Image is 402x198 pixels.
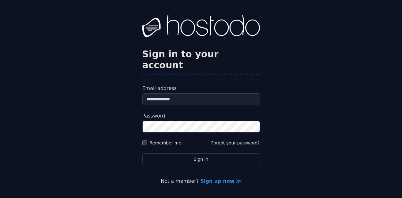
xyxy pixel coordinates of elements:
[200,178,241,184] a: Sign up now ≫
[142,49,260,71] h2: Sign in to your account
[211,140,260,146] button: Forgot your password?
[150,140,182,146] label: Remember me
[142,15,260,39] img: Hostodo
[29,177,373,185] p: Not a member?
[142,85,260,92] label: Email address
[142,153,260,165] button: Sign in
[142,112,260,120] label: Password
